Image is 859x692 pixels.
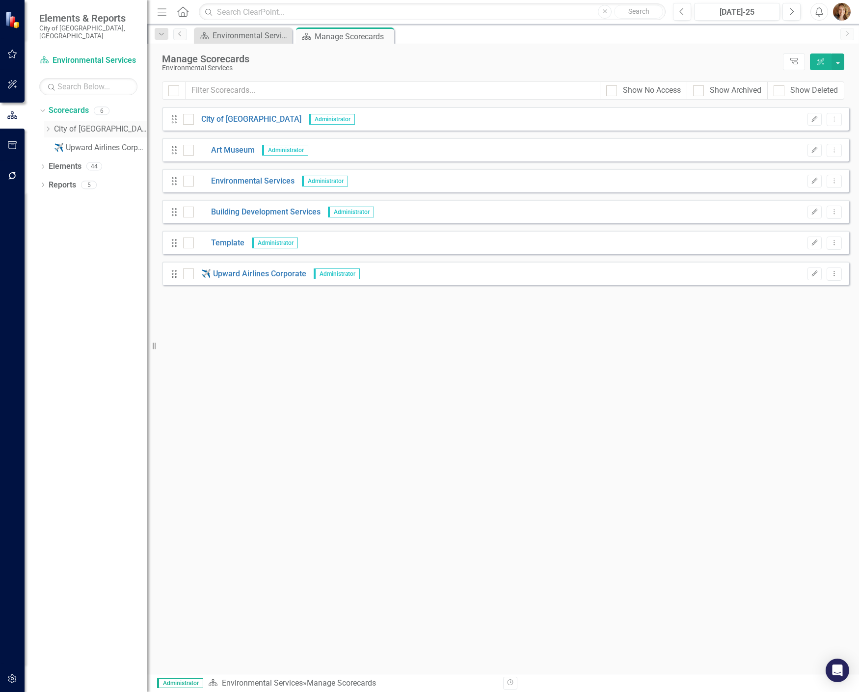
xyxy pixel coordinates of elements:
[628,7,649,15] span: Search
[213,29,290,42] div: Environmental Services
[694,3,780,21] button: [DATE]-25
[94,106,109,115] div: 6
[39,78,137,95] input: Search Below...
[302,176,348,186] span: Administrator
[194,176,295,187] a: Environmental Services
[328,207,374,217] span: Administrator
[252,238,298,248] span: Administrator
[309,114,355,125] span: Administrator
[49,105,89,116] a: Scorecards
[5,11,22,28] img: ClearPoint Strategy
[157,678,203,688] span: Administrator
[262,145,308,156] span: Administrator
[222,678,303,688] a: Environmental Services
[698,6,777,18] div: [DATE]-25
[194,268,306,280] a: ✈️ Upward Airlines Corporate
[194,114,301,125] a: City of [GEOGRAPHIC_DATA]
[833,3,851,21] img: Nichole Plowman
[199,3,666,21] input: Search ClearPoint...
[710,85,761,96] div: Show Archived
[86,162,102,171] div: 44
[790,85,838,96] div: Show Deleted
[49,161,81,172] a: Elements
[623,85,681,96] div: Show No Access
[196,29,290,42] a: Environmental Services
[614,5,663,19] button: Search
[54,124,147,135] a: City of [GEOGRAPHIC_DATA]
[162,53,778,64] div: Manage Scorecards
[39,24,137,40] small: City of [GEOGRAPHIC_DATA], [GEOGRAPHIC_DATA]
[194,145,255,156] a: Art Museum
[49,180,76,191] a: Reports
[81,181,97,189] div: 5
[39,12,137,24] span: Elements & Reports
[54,142,147,154] a: ✈️ Upward Airlines Corporate
[194,207,321,218] a: Building Development Services
[208,678,496,689] div: » Manage Scorecards
[315,30,392,43] div: Manage Scorecards
[314,268,360,279] span: Administrator
[39,55,137,66] a: Environmental Services
[194,238,244,249] a: Template
[162,64,778,72] div: Environmental Services
[826,659,849,682] div: Open Intercom Messenger
[185,81,600,100] input: Filter Scorecards...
